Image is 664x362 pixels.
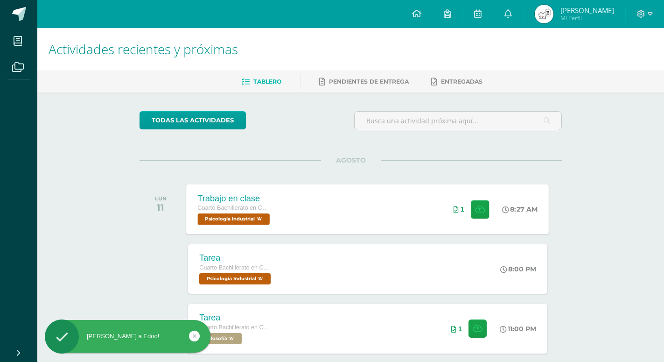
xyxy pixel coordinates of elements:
span: [PERSON_NAME] [560,6,614,15]
a: Pendientes de entrega [319,74,409,89]
input: Busca una actividad próxima aquí... [355,112,561,130]
span: 1 [458,325,462,333]
span: Actividades recientes y próximas [49,40,238,58]
div: 8:00 PM [500,265,536,273]
a: Tablero [242,74,281,89]
a: Entregadas [431,74,482,89]
div: Archivos entregados [454,206,464,213]
span: Cuarto Bachillerato en CCLL en Diseño Grafico [199,324,269,331]
div: [PERSON_NAME] a Edoo! [45,332,210,341]
span: Cuarto Bachillerato en CCLL en Diseño Grafico [198,205,269,211]
span: Entregadas [441,78,482,85]
div: LUN [155,195,167,202]
span: Psicología Industrial 'A' [198,213,270,225]
div: Archivos entregados [451,325,462,333]
div: Tarea [199,313,269,323]
div: 11:00 PM [500,325,536,333]
span: Tablero [253,78,281,85]
span: Mi Perfil [560,14,614,22]
span: Psicología Industrial 'A' [199,273,271,284]
div: 8:27 AM [503,205,538,213]
img: 67686b22a2c70cfa083e682cafa7854b.png [535,5,553,23]
a: todas las Actividades [140,111,246,129]
span: Pendientes de entrega [329,78,409,85]
div: Trabajo en clase [198,193,273,203]
span: AGOSTO [321,156,381,164]
span: 1 [461,206,464,213]
span: Cuarto Bachillerato en CCLL en Diseño Grafico [199,264,269,271]
div: 11 [155,202,167,213]
div: Tarea [199,253,273,263]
